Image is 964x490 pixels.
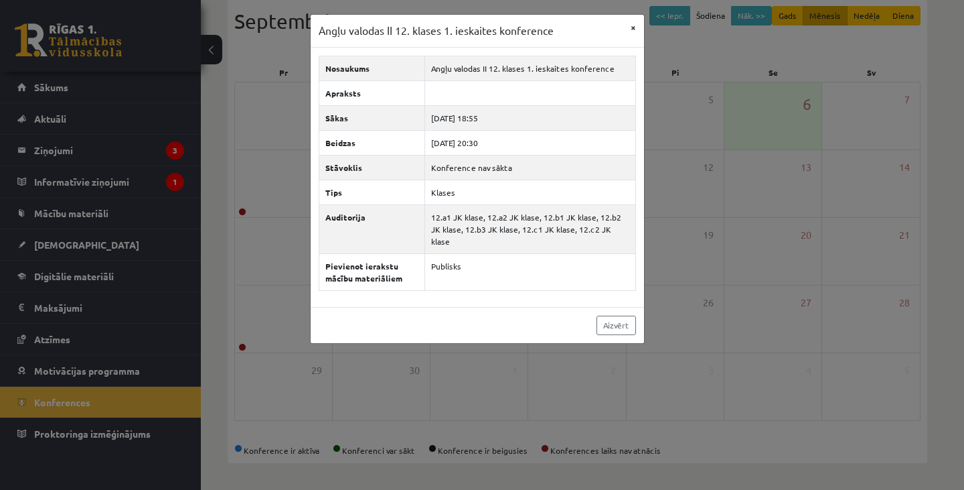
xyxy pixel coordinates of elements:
td: [DATE] 20:30 [425,130,635,155]
td: [DATE] 18:55 [425,105,635,130]
th: Tips [319,180,425,204]
td: 12.a1 JK klase, 12.a2 JK klase, 12.b1 JK klase, 12.b2 JK klase, 12.b3 JK klase, 12.c1 JK klase, 1... [425,204,635,253]
th: Beidzas [319,130,425,155]
th: Nosaukums [319,56,425,80]
th: Sākas [319,105,425,130]
th: Pievienot ierakstu mācību materiāliem [319,253,425,290]
h3: Angļu valodas II 12. klases 1. ieskaites konference [319,23,554,39]
th: Stāvoklis [319,155,425,180]
td: Publisks [425,253,635,290]
a: Aizvērt [596,316,636,335]
th: Apraksts [319,80,425,105]
button: × [623,15,644,40]
td: Konference nav sākta [425,155,635,180]
th: Auditorija [319,204,425,253]
td: Angļu valodas II 12. klases 1. ieskaites konference [425,56,635,80]
td: Klases [425,180,635,204]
